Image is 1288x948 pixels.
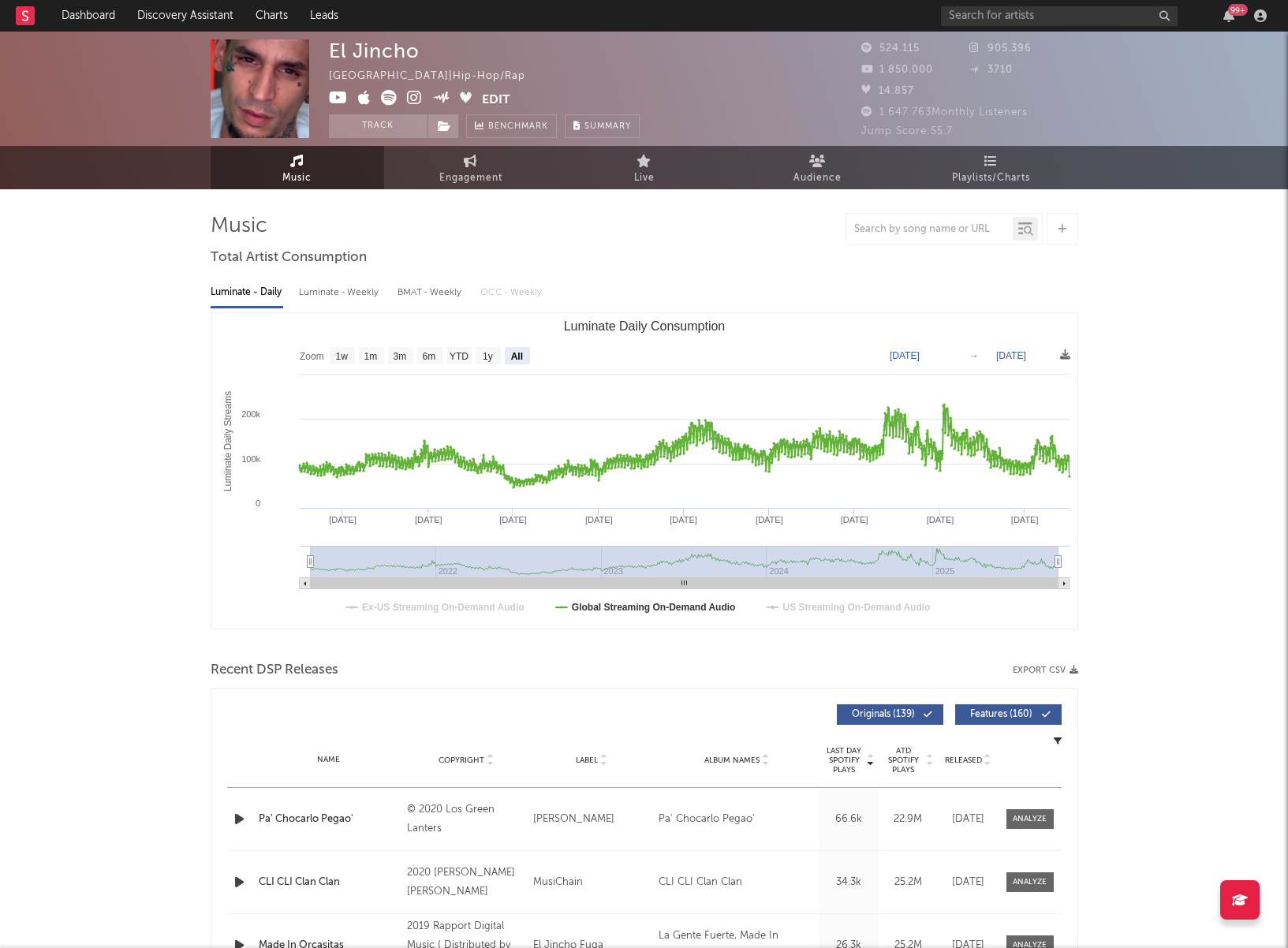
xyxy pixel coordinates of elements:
text: [DATE] [926,515,954,524]
span: Features ( 160 ) [965,710,1038,719]
span: Jump Score: 55.7 [861,126,953,136]
div: [GEOGRAPHIC_DATA] | Hip-Hop/Rap [329,67,543,86]
div: [PERSON_NAME] [533,810,651,829]
div: [DATE] [942,812,995,827]
span: Recent DSP Releases [211,661,338,680]
span: Engagement [439,169,502,188]
div: Name [259,754,400,766]
button: Export CSV [1013,666,1078,675]
span: Label [576,756,598,765]
span: 524.115 [861,43,920,54]
span: Total Artist Consumption [211,248,367,267]
span: Playlists/Charts [952,169,1030,188]
div: MusiChain [533,873,651,892]
div: Pa' Chocarlo Pegao' [659,810,755,829]
button: Summary [565,114,640,138]
div: Luminate - Daily [211,279,283,306]
text: Ex-US Streaming On-Demand Audio [362,602,525,613]
div: Luminate - Weekly [299,279,382,306]
span: 1.850.000 [861,65,933,75]
span: 14.857 [861,86,914,96]
div: BMAT - Weekly [398,279,465,306]
div: 99 + [1228,4,1248,16]
text: 3m [393,351,406,362]
span: Benchmark [488,118,548,136]
text: Zoom [300,351,324,362]
text: Luminate Daily Consumption [563,319,725,333]
text: 1m [364,351,377,362]
div: 66.6k [823,812,875,827]
text: All [510,351,522,362]
button: Edit [482,90,510,110]
text: [DATE] [840,515,868,524]
div: © 2020 Los Green Lanters [407,801,525,838]
text: US Streaming On-Demand Audio [782,602,930,613]
span: Originals ( 139 ) [847,710,920,719]
text: 6m [422,351,435,362]
span: Audience [793,169,842,188]
span: Summary [584,122,631,131]
text: [DATE] [670,515,697,524]
text: 1y [483,351,493,362]
text: 1w [335,351,348,362]
span: 3710 [969,65,1013,75]
div: CLI CLI Clan Clan [659,873,742,892]
a: Engagement [384,146,558,189]
button: Track [329,114,427,138]
a: Audience [731,146,905,189]
span: Music [282,169,312,188]
span: 905.396 [969,43,1032,54]
text: [DATE] [996,350,1026,361]
svg: Luminate Daily Consumption [211,313,1077,629]
a: Playlists/Charts [905,146,1078,189]
div: El Jincho [329,39,420,62]
text: Luminate Daily Streams [222,391,233,491]
a: Pa' Chocarlo Pegao' [259,812,400,827]
text: [DATE] [756,515,783,524]
a: CLI CLI Clan Clan [259,875,400,890]
text: → [969,350,979,361]
a: Benchmark [466,114,557,138]
text: [DATE] [499,515,527,524]
span: ATD Spotify Plays [883,746,924,774]
span: Last Day Spotify Plays [823,746,865,774]
div: 34.3k [823,875,875,890]
button: Originals(139) [837,704,943,725]
div: 22.9M [883,812,934,827]
text: [DATE] [329,515,357,524]
span: Copyright [439,756,484,765]
text: [DATE] [415,515,442,524]
text: [DATE] [585,515,613,524]
div: 25.2M [883,875,934,890]
text: 100k [241,454,260,464]
text: YTD [449,351,468,362]
span: Album Names [704,756,760,765]
text: [DATE] [1010,515,1038,524]
span: Live [634,169,655,188]
div: [DATE] [942,875,995,890]
a: Live [558,146,731,189]
div: 2020 [PERSON_NAME] [PERSON_NAME] [407,864,525,901]
text: [DATE] [890,350,920,361]
span: 1.647.763 Monthly Listeners [861,107,1028,118]
button: 99+ [1223,9,1234,22]
text: 200k [241,409,260,419]
input: Search by song name or URL [846,223,1013,236]
span: Released [945,756,982,765]
a: Music [211,146,384,189]
text: Global Streaming On-Demand Audio [571,602,735,613]
button: Features(160) [955,704,1062,725]
text: 0 [255,498,259,508]
input: Search for artists [941,6,1178,26]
